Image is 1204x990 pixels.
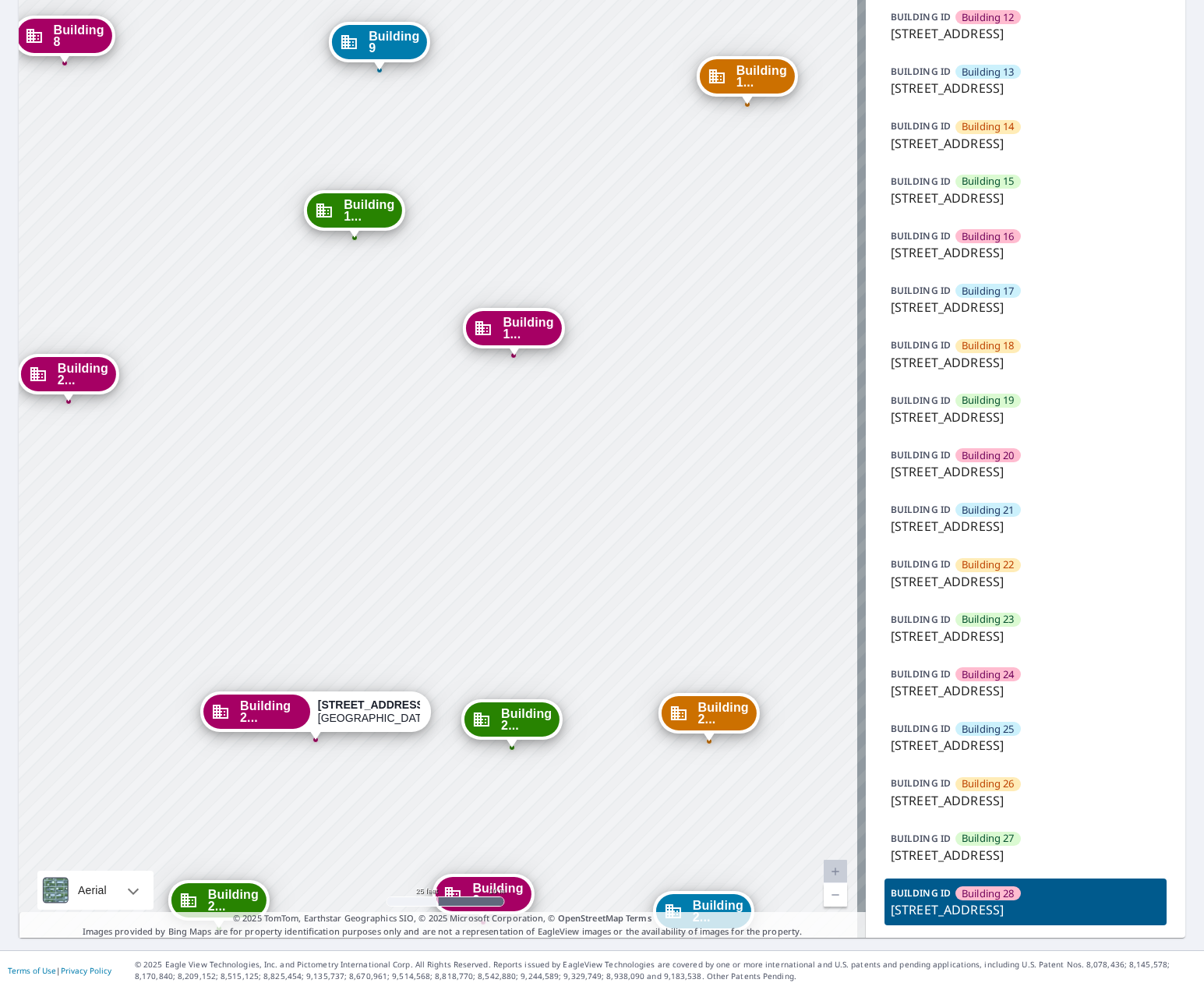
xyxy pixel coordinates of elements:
[8,965,56,976] a: Terms of Use
[501,708,552,731] span: Building 2...
[61,965,111,976] a: Privacy Policy
[653,891,754,939] div: Dropped pin, building Building 25, Commercial property, 1101 East Grand Avenue Carbondale, IL 62901
[461,699,563,748] div: Dropped pin, building Building 27, Commercial property, 1101 East Grand Avenue Carbondale, IL 62901
[240,700,302,723] span: Building 2...
[58,362,108,386] span: Building 2...
[962,10,1015,25] span: Building 12
[962,65,1015,80] span: Building 13
[891,846,1160,864] p: [STREET_ADDRESS]
[891,134,1160,153] p: [STREET_ADDRESS]
[891,736,1160,755] p: [STREET_ADDRESS]
[891,462,1160,481] p: [STREET_ADDRESS]
[329,22,430,70] div: Dropped pin, building Building 9, Commercial property, 1101 East Grand Avenue Carbondale, IL 62901
[824,883,847,907] a: Current Level 20, Zoom Out
[891,298,1160,316] p: [STREET_ADDRESS]
[698,702,749,725] span: Building 2...
[891,667,951,681] p: BUILDING ID
[304,190,405,239] div: Dropped pin, building Building 11, Commercial property, 1101 East Grand Avenue Carbondale, IL 62901
[891,284,951,297] p: BUILDING ID
[891,119,951,133] p: BUILDING ID
[891,613,951,626] p: BUILDING ID
[891,10,951,23] p: BUILDING ID
[18,354,119,402] div: Dropped pin, building Building 20, Commercial property, 1101 East Grand Avenue Carbondale, IL 62901
[37,871,154,910] div: Aerial
[318,698,428,711] strong: [STREET_ADDRESS]
[891,229,951,242] p: BUILDING ID
[891,79,1160,97] p: [STREET_ADDRESS]
[8,966,111,975] p: |
[962,612,1015,627] span: Building 23
[891,394,951,407] p: BUILDING ID
[168,880,270,928] div: Dropped pin, building Building 23, Commercial property, 1101 East Grand Avenue Carbondale, IL 62901
[891,338,951,352] p: BUILDING ID
[626,912,651,924] a: Terms
[463,308,564,356] div: Dropped pin, building Building 12, Commercial property, 1101 East Grand Avenue Carbondale, IL 62901
[962,722,1015,737] span: Building 25
[318,698,420,725] div: [GEOGRAPHIC_DATA]
[962,284,1015,299] span: Building 17
[891,681,1160,700] p: [STREET_ADDRESS]
[824,860,847,883] a: Current Level 20, Zoom In Disabled
[891,722,951,735] p: BUILDING ID
[344,199,394,222] span: Building 1...
[962,503,1015,518] span: Building 21
[962,229,1015,244] span: Building 16
[135,959,1196,982] p: © 2025 Eagle View Technologies, Inc. and Pictometry International Corp. All Rights Reserved. Repo...
[891,791,1160,810] p: [STREET_ADDRESS]
[891,189,1160,207] p: [STREET_ADDRESS]
[891,503,951,516] p: BUILDING ID
[233,912,651,925] span: © 2025 TomTom, Earthstar Geographics SIO, © 2025 Microsoft Corporation, ©
[891,448,951,461] p: BUILDING ID
[962,886,1015,901] span: Building 28
[697,56,798,104] div: Dropped pin, building Building 10, Commercial property, 1101 East Grand Avenue Carbondale, IL 62901
[962,557,1015,572] span: Building 22
[891,408,1160,426] p: [STREET_ADDRESS]
[962,393,1015,408] span: Building 19
[962,776,1015,791] span: Building 26
[53,24,104,48] span: Building 8
[962,119,1015,134] span: Building 14
[962,667,1015,682] span: Building 24
[658,693,760,741] div: Dropped pin, building Building 26, Commercial property, 1101 East Grand Avenue Carbondale, IL 62901
[13,16,115,64] div: Dropped pin, building Building 8, Commercial property, 1101 East Grand Avenue Carbondale, IL 62901
[891,175,951,188] p: BUILDING ID
[891,776,951,790] p: BUILDING ID
[962,174,1015,189] span: Building 15
[891,65,951,78] p: BUILDING ID
[891,886,951,900] p: BUILDING ID
[208,889,259,912] span: Building 2...
[693,900,743,923] span: Building 2...
[891,243,1160,262] p: [STREET_ADDRESS]
[891,517,1160,536] p: [STREET_ADDRESS]
[472,882,523,906] span: Building 2...
[503,316,553,340] span: Building 1...
[891,832,951,845] p: BUILDING ID
[962,448,1015,463] span: Building 20
[73,871,111,910] div: Aerial
[200,691,431,740] div: Dropped pin, building Building 28, Commercial property, 1101 East Grand Avenue Carbondale, IL 62901
[433,874,534,922] div: Dropped pin, building Building 24, Commercial property, 1101 East Grand Avenue Carbondale, IL 62901
[891,24,1160,43] p: [STREET_ADDRESS]
[891,572,1160,591] p: [STREET_ADDRESS]
[891,353,1160,372] p: [STREET_ADDRESS]
[736,65,787,88] span: Building 1...
[891,557,951,571] p: BUILDING ID
[891,900,1160,919] p: [STREET_ADDRESS]
[962,831,1015,846] span: Building 27
[19,912,866,938] p: Images provided by Bing Maps are for property identification purposes only and are not a represen...
[891,627,1160,645] p: [STREET_ADDRESS]
[962,338,1015,353] span: Building 18
[558,912,623,924] a: OpenStreetMap
[369,30,419,54] span: Building 9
